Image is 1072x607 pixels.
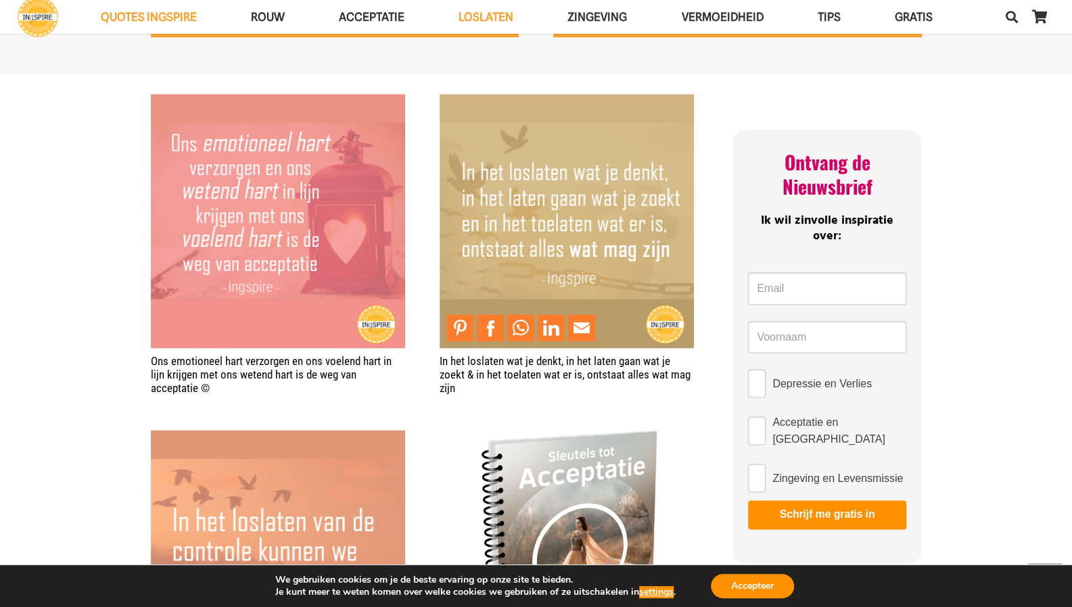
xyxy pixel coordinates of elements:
[772,414,906,447] span: Acceptatie en [GEOGRAPHIC_DATA]
[446,314,473,341] a: Pin to Pinterest
[1028,563,1062,597] a: Terug naar top
[446,314,477,341] li: Pinterest
[782,148,872,200] span: Ontvang de Nieuwsbrief
[440,354,691,395] a: In het loslaten wat je denkt, in het laten gaan wat je zoekt & in het toelaten wat er is, ontstaa...
[748,321,906,354] input: Voornaam
[568,314,599,341] li: Email This
[477,314,504,341] a: Share to Facebook
[681,10,763,24] span: VERMOEIDHEID
[568,314,595,341] a: Mail to Email This
[639,586,674,598] button: settings
[711,574,794,598] button: Accepteer
[748,500,906,529] button: Schrijf me gratis in
[275,574,676,586] p: We gebruiken cookies om je de beste ervaring op onze site te bieden.
[567,10,627,24] span: Zingeving
[477,314,507,341] li: Facebook
[761,211,893,246] span: Ik wil zinvolle inspiratie over:
[101,10,197,24] span: QUOTES INGSPIRE
[507,314,534,341] a: Share to WhatsApp
[748,272,906,305] input: Email
[507,314,538,341] li: WhatsApp
[275,586,676,598] p: Je kunt meer te weten komen over welke cookies we gebruiken of ze uitschakelen in .
[151,354,392,395] a: Ons emotioneel hart verzorgen en ons voelend hart in lijn krijgen met ons wetend hart is de weg v...
[151,94,405,348] a: Ons emotioneel hart verzorgen en ons voelend hart in lijn krijgen met ons wetend hart is de weg v...
[538,314,565,341] a: Share to LinkedIn
[251,10,285,24] span: ROUW
[339,10,404,24] span: Acceptatie
[459,10,513,24] span: Loslaten
[538,314,568,341] li: LinkedIn
[440,94,694,348] img: In het loslaten wat je denkt, in het laten gaan wat je zoekt en in het toelaten wat er is, ontsta...
[817,10,840,24] span: TIPS
[772,375,872,392] span: Depressie en Verlies
[748,464,766,492] input: Zingeving en Levensmissie
[440,94,694,348] a: In het loslaten wat je denkt, in het laten gaan wat je zoekt & in het toelaten wat er is, ontstaa...
[894,10,932,24] span: GRATIS
[151,94,405,348] img: Citaat van de Nederlandse schrijfster Inge Geertzen: Ons emotioneel hart verzorgen en ons voelend...
[772,470,903,487] span: Zingeving en Levensmissie
[748,416,766,445] input: Acceptatie en [GEOGRAPHIC_DATA]
[748,369,766,397] input: Depressie en Verlies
